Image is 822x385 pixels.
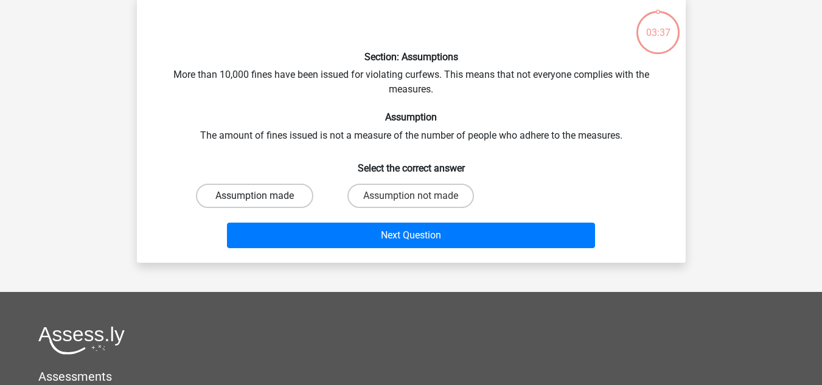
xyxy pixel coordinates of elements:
label: Assumption not made [347,184,474,208]
h6: Section: Assumptions [156,51,666,63]
div: More than 10,000 fines have been issued for violating curfews. This means that not everyone compl... [142,5,681,253]
h6: Assumption [156,111,666,123]
div: 03:37 [635,10,681,40]
button: Next Question [227,223,595,248]
label: Assumption made [196,184,313,208]
h6: Select the correct answer [156,153,666,174]
img: Assessly logo [38,326,125,355]
h5: Assessments [38,369,784,384]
